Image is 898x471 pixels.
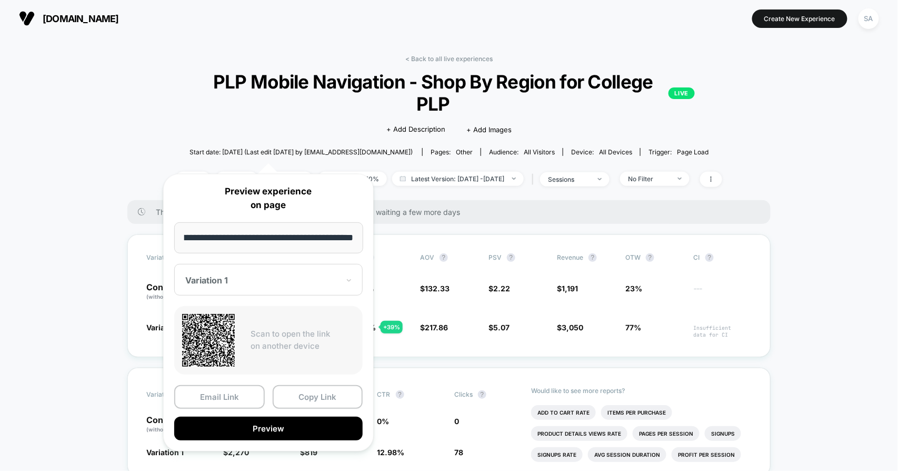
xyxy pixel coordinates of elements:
span: [DOMAIN_NAME] [43,13,119,24]
span: $ [488,284,510,293]
li: Add To Cart Rate [531,405,596,420]
span: PSV [488,253,502,261]
button: Email Link [174,385,265,409]
img: Visually logo [19,11,35,26]
div: + 39 % [381,321,403,333]
p: Preview experience on page [174,185,363,212]
button: ? [646,253,654,262]
span: $ [420,323,448,332]
button: SA [855,8,882,30]
span: Variation [146,253,204,262]
span: 23% [625,284,642,293]
p: Scan to open the link on another device [251,328,355,352]
span: $ [420,284,450,293]
span: + Add Images [466,125,512,134]
span: 3,050 [562,323,583,332]
div: No Filter [628,175,670,183]
span: Device: [563,148,640,156]
span: (without changes) [146,293,194,300]
button: ? [705,253,714,262]
button: ? [396,390,404,399]
span: Page Load [677,148,709,156]
li: Items Per Purchase [601,405,672,420]
span: 132.33 [425,284,450,293]
img: end [678,178,682,180]
div: sessions [548,175,590,183]
span: PLP Mobile Navigation - Shop By Region for College PLP [203,71,695,115]
span: AOV [420,253,434,261]
a: < Back to all live experiences [405,55,493,63]
li: Signups [705,426,741,441]
li: Product Details Views Rate [531,426,627,441]
span: All Visitors [524,148,555,156]
span: Insufficient data for CI [694,325,752,338]
span: 12.98 % [377,448,405,457]
span: Clicks [454,390,473,398]
img: end [598,178,602,180]
button: Create New Experience [752,9,847,28]
span: 5.07 [493,323,510,332]
li: Avg Session Duration [588,447,666,462]
span: --- [694,286,752,301]
span: 0 % [377,417,390,426]
span: CI [694,253,752,262]
p: Would like to see more reports? [531,387,752,395]
span: | [529,172,540,187]
p: LIVE [668,87,695,99]
span: 0 [454,417,459,426]
button: [DOMAIN_NAME] [16,10,122,27]
span: 78 [454,448,463,457]
button: ? [507,253,515,262]
span: + Add Description [386,124,445,135]
span: Latest Version: [DATE] - [DATE] [392,172,524,186]
button: Copy Link [273,385,363,409]
button: Preview [174,417,363,440]
button: ? [478,390,486,399]
span: 217.86 [425,323,448,332]
div: Pages: [431,148,473,156]
span: $ [488,323,510,332]
span: 77% [625,323,641,332]
span: (without changes) [146,426,194,433]
span: $ [557,284,578,293]
span: 1,191 [562,284,578,293]
span: Variation 1 [146,323,184,332]
img: calendar [400,176,406,181]
div: SA [859,8,879,29]
span: There are still no statistically significant results. We recommend waiting a few more days [156,208,750,217]
li: Profit Per Session [672,447,741,462]
span: OTW [625,253,683,262]
span: Variation [146,387,204,403]
p: Control [146,283,204,301]
div: Audience: [489,148,555,156]
span: all devices [599,148,632,156]
li: Pages Per Session [633,426,700,441]
p: Control [146,416,213,434]
div: Trigger: [648,148,709,156]
span: $ [557,323,583,332]
span: Variation 1 [146,448,184,457]
li: Signups Rate [531,447,583,462]
img: end [512,178,516,180]
button: ? [588,253,597,262]
button: ? [440,253,448,262]
span: other [456,148,473,156]
span: Revenue [557,253,583,261]
span: Start date: [DATE] (Last edit [DATE] by [EMAIL_ADDRESS][DOMAIN_NAME]) [189,148,413,156]
span: 2.22 [493,284,510,293]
